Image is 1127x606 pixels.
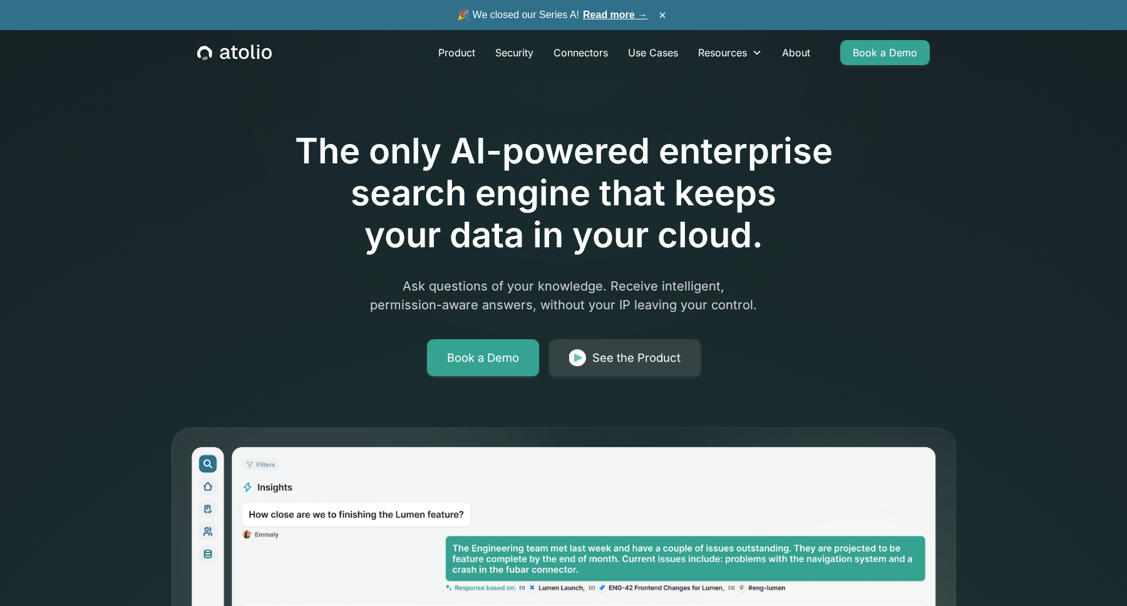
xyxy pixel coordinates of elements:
[457,8,647,23] span: 🎉 We closed our Series A!
[698,45,747,60] div: Resources
[772,40,820,65] a: About
[583,9,647,20] a: Read more →
[243,130,884,257] h1: The only AI-powered enterprise search engine that keeps your data in your cloud.
[323,277,804,314] p: Ask questions of your knowledge. Receive intelligent, permission-aware answers, without your IP l...
[592,349,681,367] div: See the Product
[655,8,670,22] button: ×
[485,40,543,65] a: Security
[840,40,930,65] a: Book a Demo
[428,40,485,65] a: Product
[543,40,618,65] a: Connectors
[618,40,688,65] a: Use Cases
[427,339,539,377] a: Book a Demo
[549,339,701,377] a: See the Product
